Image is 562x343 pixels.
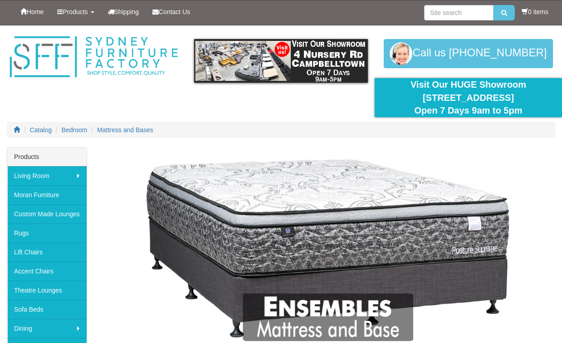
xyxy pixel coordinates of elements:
a: Lift Chairs [7,243,87,262]
img: Sydney Furniture Factory [7,35,181,80]
a: Moran Furniture [7,185,87,204]
a: Catalog [30,126,52,134]
a: Home [14,0,50,23]
a: Mattress and Bases [97,126,153,134]
a: Products [50,0,101,23]
li: 0 items [522,7,548,16]
a: Accent Chairs [7,262,87,281]
div: Products [7,148,87,166]
a: Theatre Lounges [7,281,87,300]
div: Visit Our HUGE Showroom [STREET_ADDRESS] Open 7 Days 9am to 5pm [381,78,555,117]
a: Shipping [101,0,146,23]
span: Contact Us [159,8,190,15]
a: Rugs [7,224,87,243]
img: Mattress and Bases [101,152,556,342]
a: Bedroom [62,126,88,134]
a: Custom Made Lounges [7,204,87,224]
a: Dining [7,319,87,338]
span: Products [63,8,88,15]
img: showroom.gif [194,39,368,83]
a: Contact Us [146,0,197,23]
a: Living Room [7,166,87,185]
span: Home [27,8,44,15]
input: Site search [424,5,494,20]
span: Shipping [114,8,139,15]
a: Sofa Beds [7,300,87,319]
